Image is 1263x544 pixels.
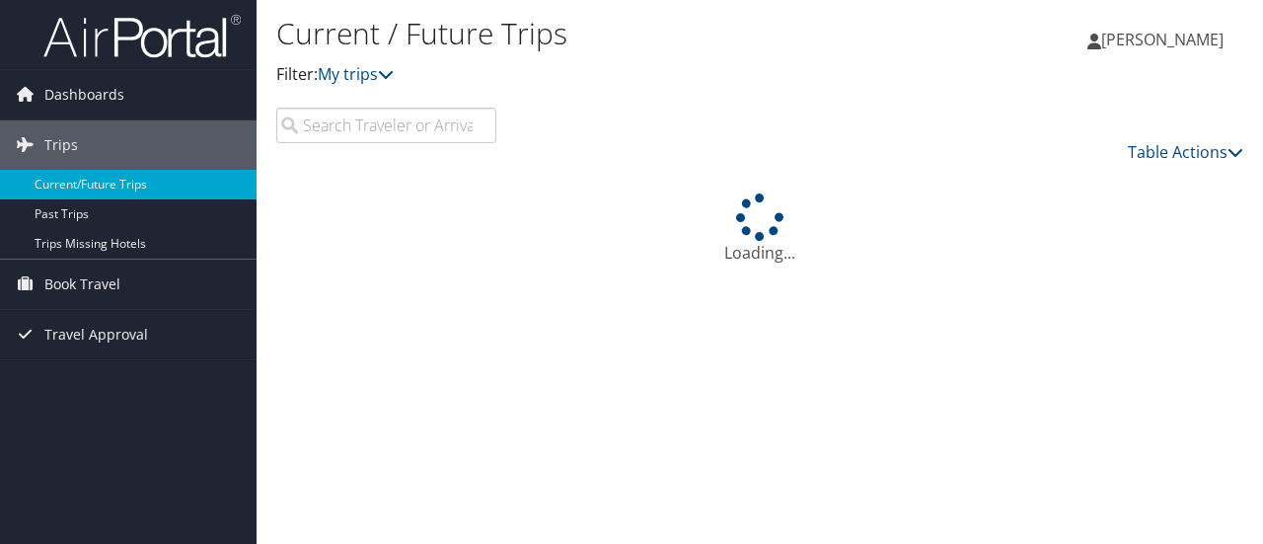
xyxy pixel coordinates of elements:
[44,260,120,309] span: Book Travel
[318,63,394,85] a: My trips
[276,108,496,143] input: Search Traveler or Arrival City
[1087,10,1243,69] a: [PERSON_NAME]
[43,13,241,59] img: airportal-logo.png
[44,120,78,170] span: Trips
[276,13,921,54] h1: Current / Future Trips
[1101,29,1224,50] span: [PERSON_NAME]
[44,70,124,119] span: Dashboards
[276,62,921,88] p: Filter:
[1128,141,1243,163] a: Table Actions
[44,310,148,359] span: Travel Approval
[276,194,1243,265] div: Loading...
